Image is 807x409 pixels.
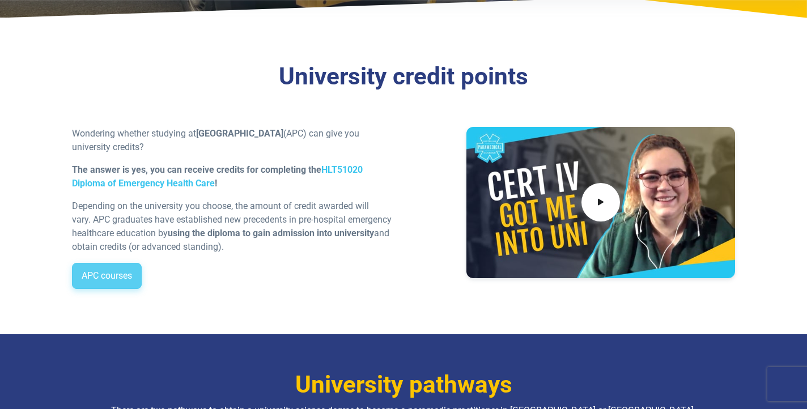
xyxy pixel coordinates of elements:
[72,263,142,289] a: APC courses
[196,128,283,139] strong: [GEOGRAPHIC_DATA]
[72,370,735,399] h3: University pathways
[72,199,397,254] p: Depending on the university you choose, the amount of credit awarded will vary. APC graduates hav...
[72,164,363,189] strong: The answer is yes, you can receive credits for completing the !
[72,127,397,154] p: Wondering whether studying at (APC) can give you university credits?
[168,228,374,238] strong: using the diploma to gain admission into university
[72,62,735,91] h3: University credit points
